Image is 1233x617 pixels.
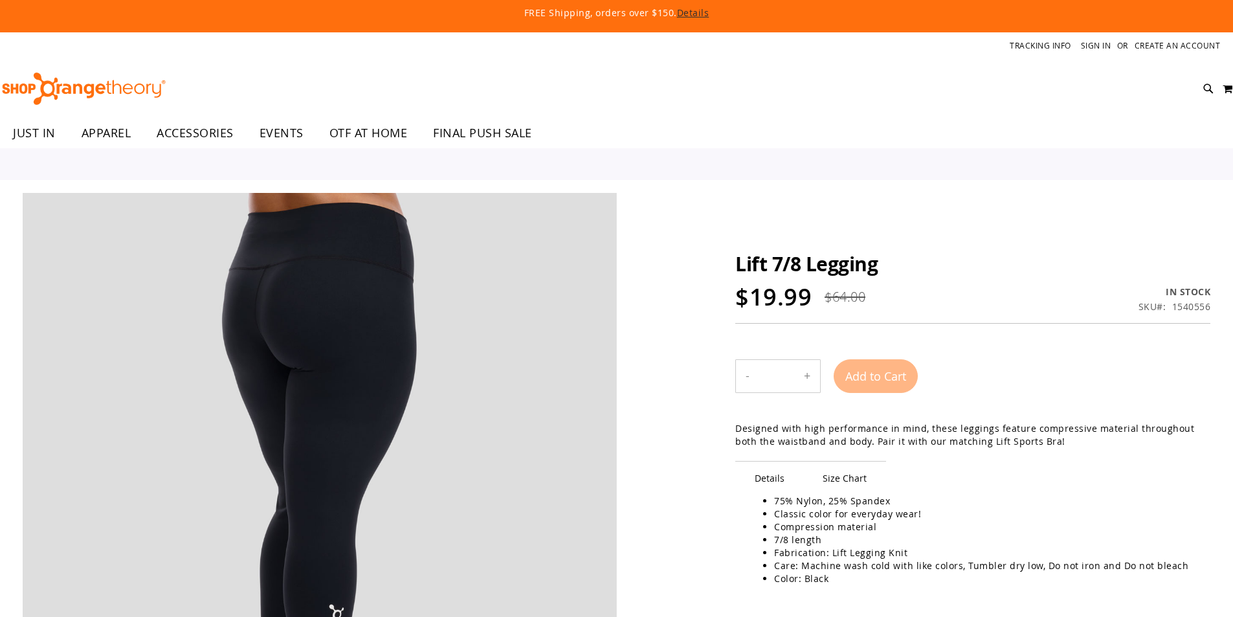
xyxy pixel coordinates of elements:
[1139,286,1211,298] div: Availability
[1135,40,1221,51] a: Create an Account
[803,461,886,495] span: Size Chart
[317,118,421,148] a: OTF AT HOME
[735,461,804,495] span: Details
[735,251,878,277] span: Lift 7/8 Legging
[774,559,1197,572] li: Care: Machine wash cold with like colors, Tumbler dry low, Do not iron and Do not bleach
[329,118,408,148] span: OTF AT HOME
[677,6,709,19] a: Details
[157,118,234,148] span: ACCESSORIES
[144,118,247,148] a: ACCESSORIES
[1139,286,1211,298] div: In stock
[420,118,545,148] a: FINAL PUSH SALE
[774,572,1197,585] li: Color: Black
[774,495,1197,508] li: 75% Nylon, 25% Spandex
[82,118,131,148] span: APPAREL
[69,118,144,148] a: APPAREL
[825,288,865,306] span: $64.00
[13,118,56,148] span: JUST IN
[736,360,759,392] button: Decrease product quantity
[774,533,1197,546] li: 7/8 length
[1139,300,1166,313] strong: SKU
[1172,300,1211,313] div: 1540556
[433,118,532,148] span: FINAL PUSH SALE
[774,546,1197,559] li: Fabrication: Lift Legging Knit
[735,422,1210,448] div: Designed with high performance in mind, these leggings feature compressive material throughout bo...
[228,6,1005,19] p: FREE Shipping, orders over $150.
[774,508,1197,521] li: Classic color for everyday wear!
[774,521,1197,533] li: Compression material
[735,281,812,313] span: $19.99
[759,361,794,392] input: Product quantity
[794,360,820,392] button: Increase product quantity
[260,118,304,148] span: EVENTS
[1081,40,1111,51] a: Sign In
[1010,40,1071,51] a: Tracking Info
[247,118,317,148] a: EVENTS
